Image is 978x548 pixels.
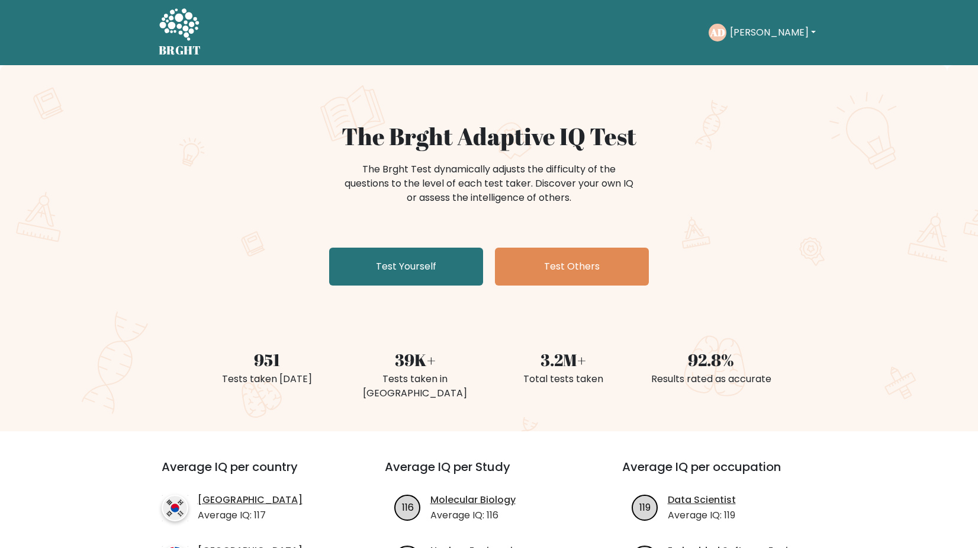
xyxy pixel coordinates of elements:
h1: The Brght Adaptive IQ Test [200,122,778,150]
h3: Average IQ per Study [385,460,594,488]
p: Average IQ: 119 [668,508,736,523]
div: 92.8% [644,347,778,372]
h3: Average IQ per occupation [622,460,831,488]
h5: BRGHT [159,43,201,57]
h3: Average IQ per country [162,460,342,488]
a: Test Yourself [329,248,483,286]
img: country [162,495,188,521]
a: Test Others [495,248,649,286]
div: Results rated as accurate [644,372,778,386]
a: Molecular Biology [430,493,516,507]
div: 3.2M+ [496,347,630,372]
p: Average IQ: 117 [198,508,303,523]
div: Tests taken in [GEOGRAPHIC_DATA] [348,372,482,400]
a: Data Scientist [668,493,736,507]
button: [PERSON_NAME] [726,25,819,40]
div: Total tests taken [496,372,630,386]
div: The Brght Test dynamically adjusts the difficulty of the questions to the level of each test take... [341,162,637,205]
p: Average IQ: 116 [430,508,516,523]
div: 39K+ [348,347,482,372]
text: AD [709,25,725,39]
text: 116 [401,500,413,514]
div: Tests taken [DATE] [200,372,334,386]
a: [GEOGRAPHIC_DATA] [198,493,303,507]
text: 119 [639,500,651,514]
div: 951 [200,347,334,372]
a: BRGHT [159,5,201,60]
